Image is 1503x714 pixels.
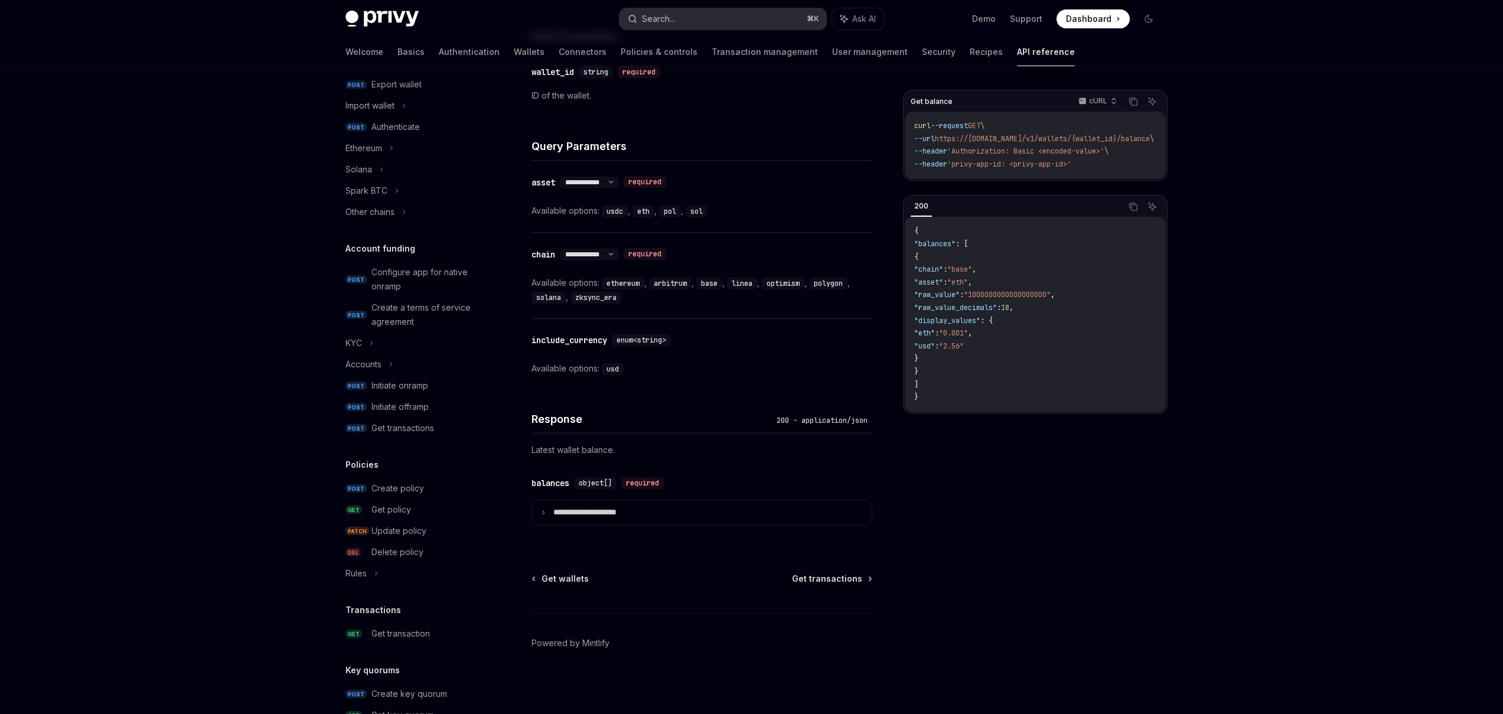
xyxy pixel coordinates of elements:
a: GETGet policy [336,499,487,520]
span: object[] [579,478,612,488]
a: POSTCreate a terms of service agreement [336,297,487,332]
span: Get transactions [792,573,862,585]
span: : { [980,316,993,325]
code: sol [686,206,708,217]
a: POSTInitiate offramp [336,396,487,418]
div: Import wallet [345,99,395,113]
div: Spark BTC [345,184,387,198]
span: https://[DOMAIN_NAME]/v1/wallets/{wallet_id}/balance [935,134,1150,144]
span: : [960,290,964,299]
span: : [935,341,939,351]
div: , [602,276,649,290]
a: Transaction management [712,38,818,66]
a: Policies & controls [621,38,697,66]
div: balances [532,477,569,489]
a: Basics [397,38,425,66]
code: polygon [809,278,847,289]
button: Ask AI [832,8,884,30]
div: Ethereum [345,141,382,155]
a: Connectors [559,38,607,66]
span: --header [914,159,947,169]
a: POSTCreate policy [336,478,487,499]
span: { [914,226,918,236]
span: "usd" [914,341,935,351]
span: : [943,278,947,287]
span: POST [345,382,367,390]
a: POSTInitiate onramp [336,375,487,396]
a: Dashboard [1057,9,1130,28]
div: 200 [911,199,932,213]
span: Ask AI [852,13,876,25]
span: Get balance [911,97,953,106]
button: Toggle dark mode [1139,9,1158,28]
span: GET [968,121,980,131]
span: POST [345,484,367,493]
span: POST [345,123,367,132]
code: pol [659,206,681,217]
code: solana [532,292,566,304]
div: Available options: [532,361,872,376]
div: , [659,204,686,218]
span: } [914,392,918,402]
span: "asset" [914,278,943,287]
a: Demo [972,13,996,25]
span: enum<string> [617,335,666,345]
div: Available options: [532,204,872,218]
span: DEL [345,548,361,557]
a: Powered by Mintlify [532,637,609,649]
span: "raw_value" [914,290,960,299]
button: Ask AI [1145,94,1160,109]
span: , [968,278,972,287]
a: Security [922,38,956,66]
div: Get policy [371,503,411,517]
span: --header [914,146,947,156]
span: --request [931,121,968,131]
img: dark logo [345,11,419,27]
a: User management [832,38,908,66]
div: Initiate onramp [371,379,428,393]
div: , [762,276,809,290]
div: required [624,248,666,260]
code: linea [727,278,757,289]
div: , [649,276,696,290]
span: 'Authorization: Basic <encoded-value>' [947,146,1104,156]
a: DELDelete policy [336,542,487,563]
code: usdc [602,206,628,217]
a: POSTConfigure app for native onramp [336,262,487,297]
a: Wallets [514,38,545,66]
span: : [935,328,939,338]
span: "base" [947,265,972,274]
a: POSTCreate key quorum [336,683,487,705]
div: Configure app for native onramp [371,265,480,294]
a: Recipes [970,38,1003,66]
span: { [914,252,918,262]
div: Other chains [345,205,395,219]
div: required [624,176,666,188]
div: Create policy [371,481,424,495]
span: Get wallets [542,573,589,585]
div: , [809,276,852,290]
span: } [914,354,918,363]
div: , [727,276,762,290]
div: Search... [642,12,675,26]
span: : [943,265,947,274]
span: "display_values" [914,316,980,325]
a: Get transactions [792,573,871,585]
a: Support [1010,13,1042,25]
span: "raw_value_decimals" [914,303,997,312]
span: : [ [956,239,968,249]
span: : [997,303,1001,312]
span: , [968,328,972,338]
span: POST [345,690,367,699]
span: \ [1150,134,1154,144]
span: , [1051,290,1055,299]
code: ethereum [602,278,644,289]
div: Create a terms of service agreement [371,301,480,329]
span: "2.56" [939,341,964,351]
span: \ [980,121,984,131]
div: , [696,276,727,290]
code: usd [602,363,624,375]
a: API reference [1017,38,1075,66]
code: zksync_era [570,292,621,304]
code: eth [633,206,654,217]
